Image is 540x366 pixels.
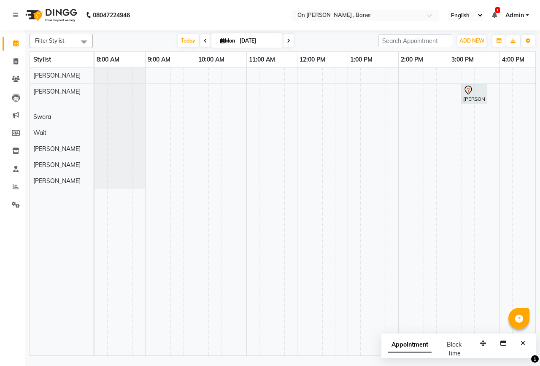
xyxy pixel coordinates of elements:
[33,145,81,153] span: [PERSON_NAME]
[495,7,500,13] span: 1
[297,54,327,66] a: 12:00 PM
[500,54,526,66] a: 4:00 PM
[505,11,524,20] span: Admin
[218,38,237,44] span: Mon
[33,129,46,137] span: Wait
[492,11,497,19] a: 1
[378,34,452,47] input: Search Appointment
[388,337,432,353] span: Appointment
[93,3,130,27] b: 08047224946
[33,113,51,121] span: Swara
[35,37,65,44] span: Filter Stylist
[33,161,81,169] span: [PERSON_NAME]
[247,54,277,66] a: 11:00 AM
[449,54,476,66] a: 3:00 PM
[348,54,375,66] a: 1:00 PM
[237,35,279,47] input: 2025-09-01
[33,56,51,63] span: Stylist
[457,35,486,47] button: ADD NEW
[178,34,199,47] span: Today
[33,72,81,79] span: [PERSON_NAME]
[462,85,486,103] div: [PERSON_NAME], TK01, 03:15 PM-03:45 PM, Women: RICA Strip Waxing (Full Arms + Full Legs + Underarms)
[399,54,425,66] a: 2:00 PM
[94,54,121,66] a: 8:00 AM
[505,332,532,358] iframe: chat widget
[22,3,79,27] img: logo
[196,54,227,66] a: 10:00 AM
[146,54,173,66] a: 9:00 AM
[33,88,81,95] span: [PERSON_NAME]
[459,38,484,44] span: ADD NEW
[447,341,462,357] span: Block Time
[33,177,81,185] span: [PERSON_NAME]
